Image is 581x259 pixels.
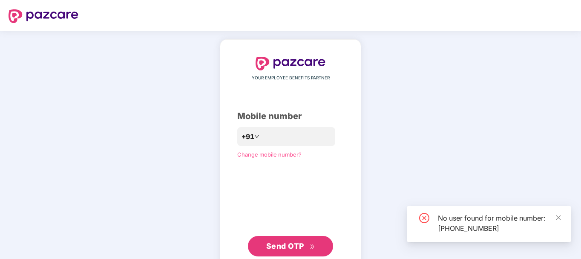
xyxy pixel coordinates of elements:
img: logo [256,57,325,70]
span: Send OTP [266,242,304,250]
a: Change mobile number? [237,151,302,158]
div: Mobile number [237,110,344,123]
span: close [555,215,561,221]
button: Send OTPdouble-right [248,236,333,256]
img: logo [9,9,78,23]
div: No user found for mobile number: [PHONE_NUMBER] [438,213,561,233]
span: down [254,134,259,139]
span: double-right [310,244,315,250]
span: +91 [242,131,254,142]
span: YOUR EMPLOYEE BENEFITS PARTNER [252,75,330,81]
span: close-circle [419,213,429,223]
